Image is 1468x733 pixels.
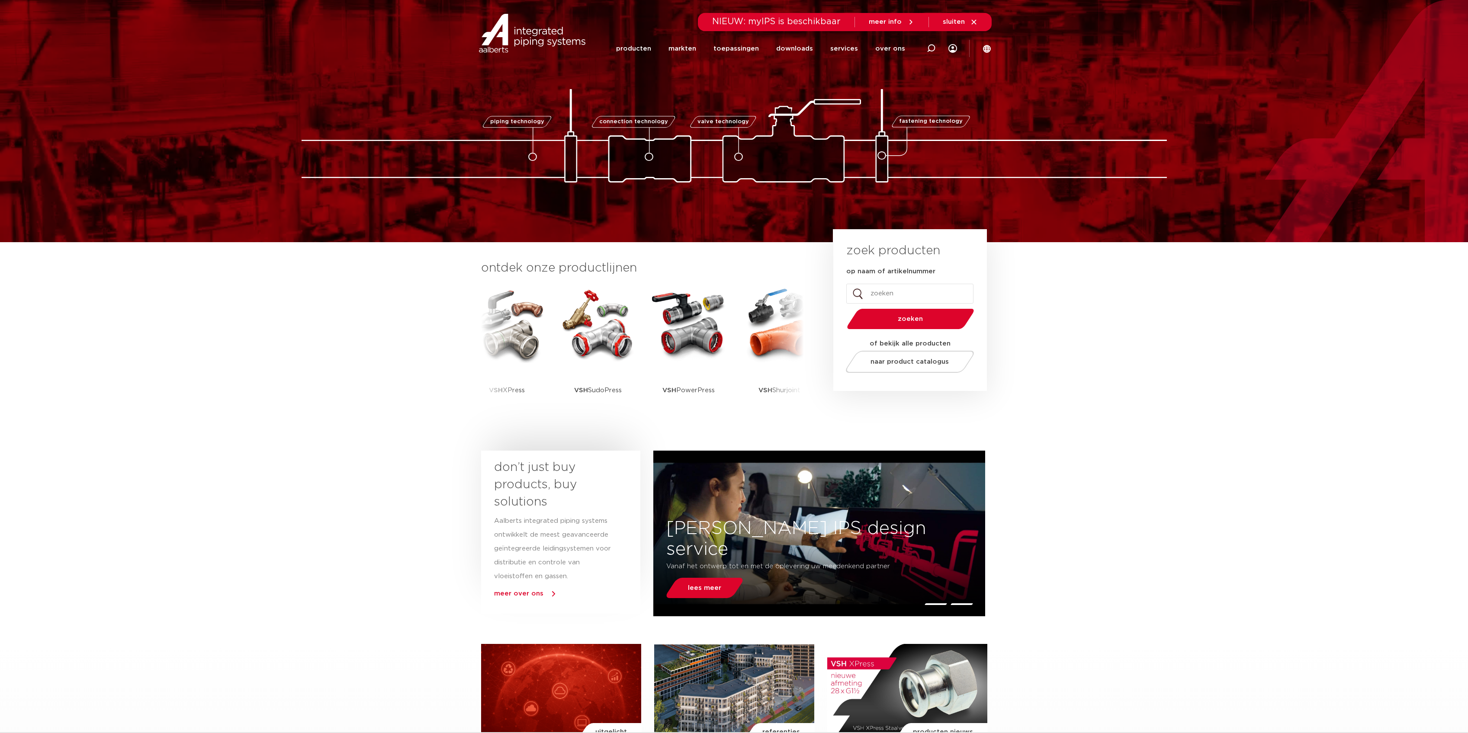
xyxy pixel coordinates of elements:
h3: ontdek onze productlijnen [481,259,804,277]
p: XPress [489,363,525,417]
strong: VSH [489,387,503,394]
strong: of bekijk alle producten [870,340,951,347]
a: VSHShurjoint [741,285,819,417]
strong: VSH [574,387,588,394]
h3: zoek producten [846,242,940,259]
a: toepassingen [713,31,759,66]
span: meer info [869,19,902,25]
p: PowerPress [662,363,715,417]
a: producten [616,31,651,66]
p: Vanaf het ontwerp tot en met de oplevering uw meedenkend partner [666,560,920,573]
div: my IPS [948,31,957,66]
a: VSHSudoPress [559,285,637,417]
span: NIEUW: myIPS is beschikbaar [712,17,841,26]
span: valve technology [697,119,749,125]
span: piping technology [490,119,544,125]
strong: VSH [758,387,772,394]
a: sluiten [943,18,978,26]
a: lees meer [664,578,745,598]
label: op naam of artikelnummer [846,267,935,276]
p: Shurjoint [758,363,800,417]
input: zoeken [846,284,973,304]
span: fastening technology [899,119,963,125]
a: meer info [869,18,915,26]
button: zoeken [843,308,977,330]
span: naar product catalogus [871,358,949,365]
nav: Menu [616,31,905,66]
span: lees meer [688,585,721,591]
li: Page dot 2 [950,603,973,605]
li: Page dot 1 [924,603,947,605]
a: meer over ons [494,590,543,597]
a: over ons [875,31,905,66]
a: markten [668,31,696,66]
span: zoeken [869,316,952,322]
span: connection technology [599,119,668,125]
a: naar product catalogus [843,351,976,373]
a: downloads [776,31,813,66]
a: services [830,31,858,66]
p: Aalberts integrated piping systems ontwikkelt de meest geavanceerde geïntegreerde leidingsystemen... [494,514,612,583]
p: SudoPress [574,363,622,417]
span: sluiten [943,19,965,25]
strong: VSH [662,387,676,394]
h3: don’t just buy products, buy solutions [494,459,612,511]
a: VSHPowerPress [650,285,728,417]
h3: [PERSON_NAME] IPS design service [653,518,985,560]
a: VSHXPress [468,285,546,417]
